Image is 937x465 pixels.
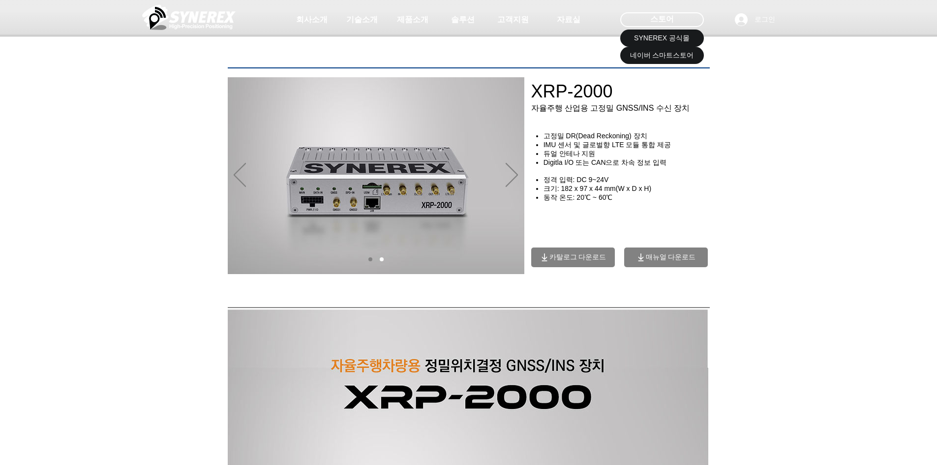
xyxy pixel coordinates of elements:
a: 고객지원 [488,10,538,30]
img: XRP2000_02.jpg [228,77,524,274]
a: 솔루션 [438,10,487,30]
a: 기술소개 [337,10,387,30]
button: 다음 [506,163,518,188]
div: 스토어 [620,12,704,27]
span: SYNEREX 공식몰 [634,33,690,43]
button: 이전 [234,163,246,188]
span: 매뉴얼 다운로드 [646,253,696,262]
iframe: Wix Chat [824,423,937,465]
span: ​크기: 182 x 97 x 44 mm(W x D x H) [544,185,651,192]
span: 동작 온도: 20℃ ~ 60℃ [544,193,613,201]
span: 로그인 [751,15,779,25]
button: 로그인 [728,10,782,29]
span: Digitla I/O 또는 CAN으로 차속 정보 입력 [544,158,666,166]
span: 카탈로그 다운로드 [549,253,606,262]
img: 씨너렉스_White_simbol_대지 1.png [142,2,236,32]
span: 네이버 스마트스토어 [630,51,694,61]
a: 01 [368,257,372,261]
span: 자료실 [557,15,580,25]
button: 매뉴얼 다운로드 [624,248,708,267]
div: 슬라이드쇼 [228,77,524,274]
span: 회사소개 [296,15,328,25]
a: 자료실 [544,10,593,30]
span: 정격 입력: DC 9~24V [544,176,609,184]
span: 솔루션 [451,15,475,25]
span: 제품소개 [397,15,428,25]
a: SYNEREX 공식몰 [620,30,704,47]
span: ​듀얼 안테나 지원 [544,150,596,157]
a: 네이버 스마트스토어 [620,47,704,64]
span: 스토어 [650,14,674,25]
a: 회사소개 [287,10,336,30]
nav: 슬라이드 [364,257,387,261]
a: 02 [380,257,384,261]
span: 기술소개 [346,15,378,25]
span: 고객지원 [497,15,529,25]
button: 카탈로그 다운로드 [531,248,615,267]
a: 제품소개 [388,10,437,30]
